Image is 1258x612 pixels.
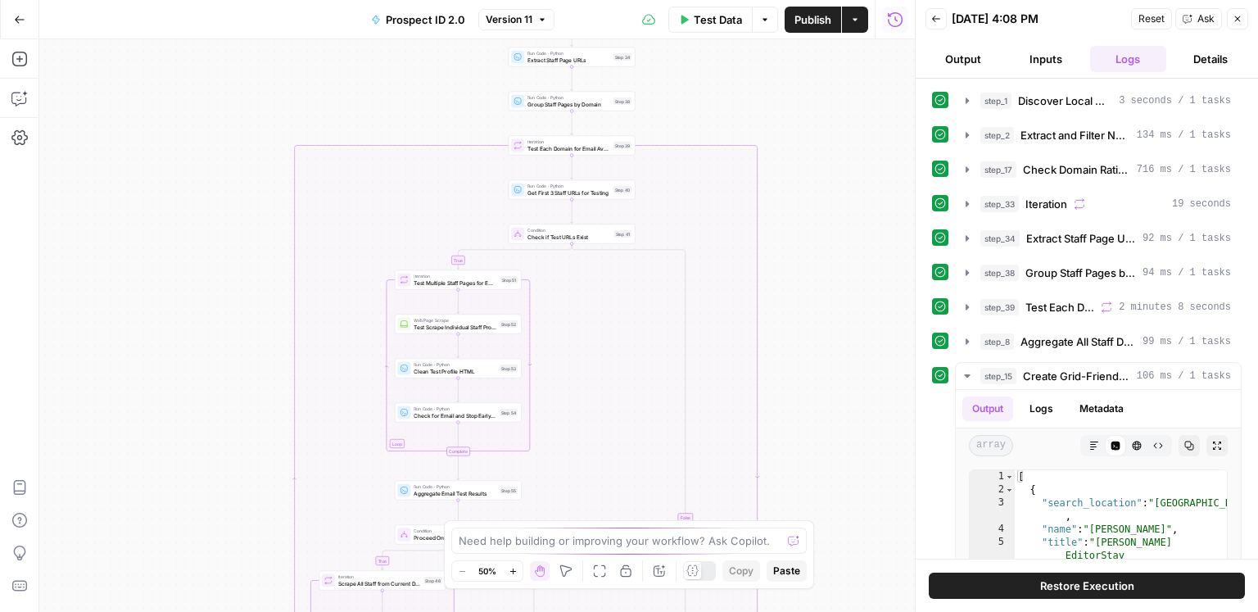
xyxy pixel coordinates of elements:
g: Edge from step_51-iteration-end to step_55 [457,456,459,479]
span: Aggregate All Staff Data [1020,333,1136,350]
span: Run Code · Python [414,483,496,490]
div: Step 46 [423,577,442,584]
span: Extract and Filter News Domains [1020,127,1130,143]
div: Step 53 [500,365,518,372]
button: Publish [785,7,841,33]
span: Iteration [414,273,497,279]
g: Edge from step_45 to step_46 [381,544,458,569]
span: step_17 [980,161,1016,178]
button: 134 ms / 1 tasks [956,122,1241,148]
button: 99 ms / 1 tasks [956,329,1241,355]
span: Web Page Scrape [414,317,496,324]
button: 19 seconds [956,191,1241,217]
span: Run Code · Python [527,50,610,57]
span: 134 ms / 1 tasks [1137,128,1231,143]
button: Prospect ID 2.0 [361,7,475,33]
div: Step 40 [613,186,632,193]
span: Iteration [527,138,610,145]
g: Edge from step_53 to step_54 [457,378,459,401]
span: Test Scrape Individual Staff Profile [414,323,496,331]
button: 3 seconds / 1 tasks [956,88,1241,114]
div: IterationTest Each Domain for Email AvailabilityStep 39 [509,136,636,156]
span: Check if Test URLs Exist [527,233,611,241]
div: ConditionCheck if Test URLs ExistStep 41 [509,224,636,244]
div: 1 [970,470,1015,483]
div: Step 39 [613,142,631,149]
div: IterationScrape All Staff from Current DomainStep 46 [319,571,446,591]
span: Prospect ID 2.0 [386,11,465,28]
span: step_1 [980,93,1011,109]
span: 50% [478,564,496,578]
div: Step 41 [614,230,632,238]
span: 716 ms / 1 tasks [1137,162,1231,177]
div: Run Code · PythonGet First 3 Staff URLs for TestingStep 40 [509,180,636,200]
button: Output [925,46,1002,72]
div: Complete [395,447,522,456]
span: Aggregate Email Test Results [414,489,496,497]
button: 106 ms / 1 tasks [956,363,1241,389]
span: Run Code · Python [414,361,496,368]
div: LoopIterationTest Multiple Staff Pages for EmailsStep 51 [395,270,522,290]
span: Extract Staff Page URLs [1026,230,1136,247]
div: Complete [446,447,470,456]
button: Inputs [1008,46,1084,72]
div: Web Page ScrapeTest Scrape Individual Staff ProfileStep 52 [395,315,522,334]
span: Test Data [694,11,742,28]
button: Logs [1090,46,1166,72]
span: 92 ms / 1 tasks [1143,231,1231,246]
button: 94 ms / 1 tasks [956,260,1241,286]
button: Metadata [1070,397,1134,421]
span: Scrape All Staff from Current Domain [338,579,421,587]
button: Details [1173,46,1249,72]
span: Publish [794,11,831,28]
span: Check for Email and Stop Early if Found [414,411,496,419]
span: 99 ms / 1 tasks [1143,334,1231,349]
span: Run Code · Python [527,94,610,101]
button: Logs [1020,397,1063,421]
div: 3 [970,496,1015,523]
g: Edge from step_39 to step_40 [571,155,573,179]
span: Condition [527,227,611,233]
span: Clean Test Profile HTML [414,367,496,375]
span: step_39 [980,299,1019,315]
span: Run Code · Python [527,183,610,189]
span: Test Each Domain for Email Availability [527,144,610,152]
span: Reset [1138,11,1165,26]
div: 5 [970,536,1015,575]
span: Check Domain Rating for News Domains [1023,161,1130,178]
span: Iteration [1025,196,1067,212]
span: Test Multiple Staff Pages for Emails [414,279,497,287]
span: Copy [729,564,753,578]
span: Get First 3 Staff URLs for Testing [527,188,610,197]
span: Run Code · Python [414,406,496,412]
span: Restore Execution [1040,578,1134,594]
g: Edge from step_55 to step_45 [457,500,459,524]
span: step_15 [980,368,1016,384]
span: Group Staff Pages by Domain [527,100,610,108]
span: Iteration [338,573,421,580]
g: Edge from step_41 to step_51 [457,243,572,269]
button: Output [962,397,1013,421]
button: Copy [722,560,760,582]
span: step_38 [980,265,1019,281]
button: 92 ms / 1 tasks [956,225,1241,252]
span: array [969,435,1013,456]
span: 94 ms / 1 tasks [1143,265,1231,280]
div: Step 34 [613,53,632,61]
div: Run Code · PythonAggregate Email Test ResultsStep 55 [395,481,522,501]
button: Reset [1131,8,1172,29]
div: 2 [970,483,1015,496]
span: Extract Staff Page URLs [527,56,610,64]
g: Edge from step_38 to step_39 [571,111,573,134]
button: Version 11 [478,9,554,30]
button: Restore Execution [929,573,1245,599]
span: Version 11 [486,12,532,27]
g: Edge from step_40 to step_41 [571,199,573,223]
div: ConditionProceed Only if Email FoundStep 45 [395,525,522,545]
div: Step 51 [500,276,518,283]
span: Condition [414,528,496,534]
span: Ask [1197,11,1215,26]
span: step_8 [980,333,1014,350]
div: Run Code · PythonExtract Staff Page URLsStep 34 [509,48,636,67]
span: 2 minutes 8 seconds [1119,300,1231,315]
